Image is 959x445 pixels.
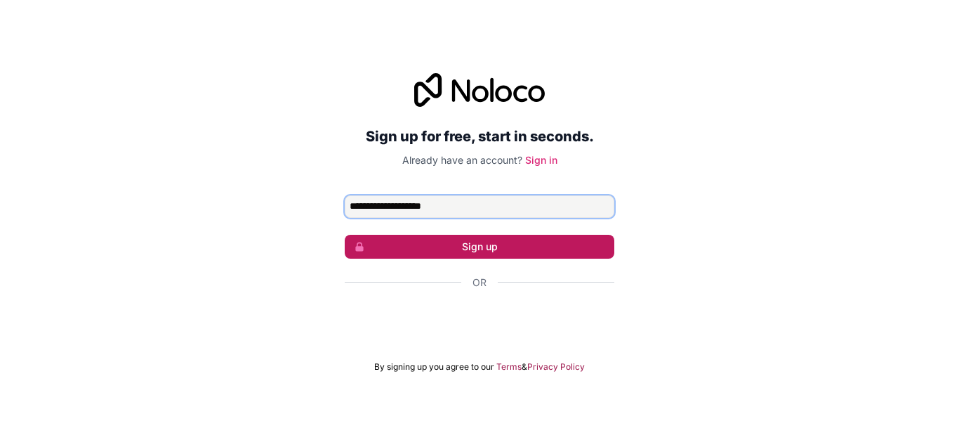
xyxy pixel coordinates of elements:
a: Privacy Policy [527,361,585,373]
span: Or [472,276,487,290]
span: Already have an account? [402,154,522,166]
iframe: Sign in with Google Button [338,305,621,336]
a: Sign in [525,154,557,166]
a: Terms [496,361,522,373]
input: Email address [345,195,614,218]
span: By signing up you agree to our [374,361,494,373]
button: Sign up [345,235,614,259]
span: & [522,361,527,373]
h2: Sign up for free, start in seconds. [345,124,614,149]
